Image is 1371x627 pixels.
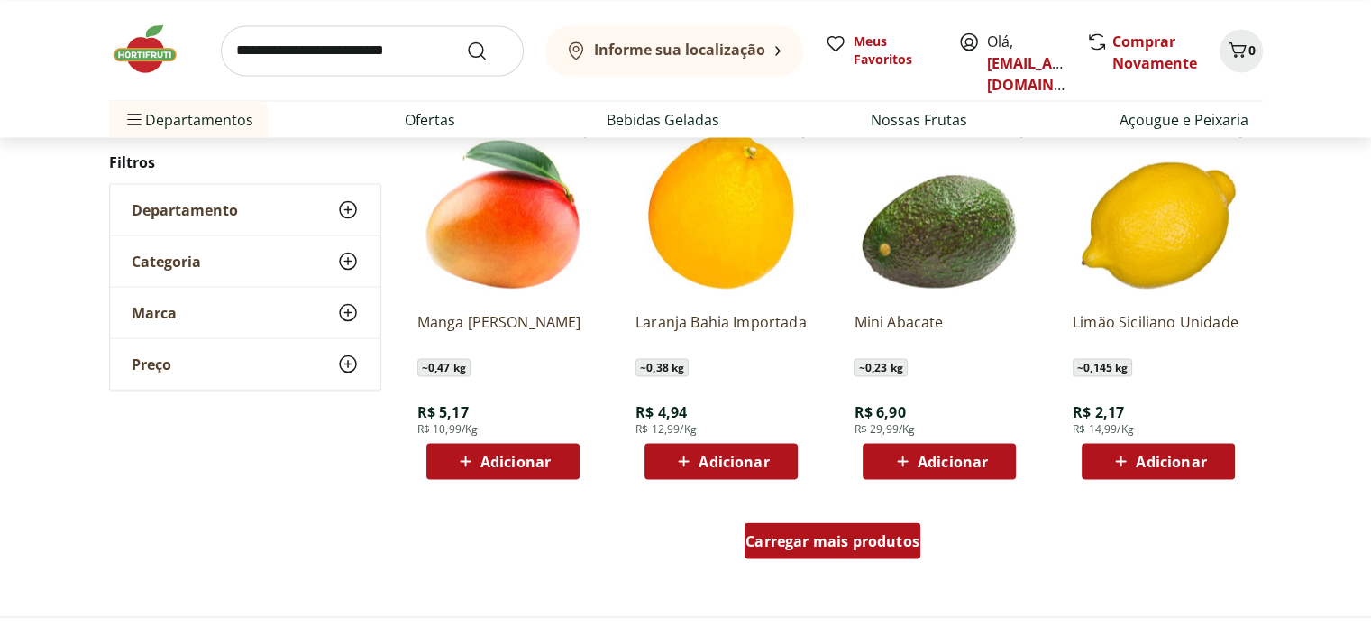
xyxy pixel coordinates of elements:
[987,31,1067,96] span: Olá,
[1082,443,1235,479] button: Adicionar
[132,253,201,271] span: Categoria
[594,40,765,60] b: Informe sua localização
[417,401,469,421] span: R$ 5,17
[825,32,937,69] a: Meus Favoritos
[417,358,471,376] span: ~ 0,47 kg
[1120,108,1248,130] a: Açougue e Peixaria
[635,311,807,351] a: Laranja Bahia Importada
[607,108,719,130] a: Bebidas Geladas
[221,25,524,76] input: search
[1136,454,1206,468] span: Adicionar
[123,97,253,141] span: Departamentos
[123,97,145,141] button: Menu
[466,40,509,61] button: Submit Search
[132,201,238,219] span: Departamento
[417,421,479,436] span: R$ 10,99/Kg
[109,144,381,180] h2: Filtros
[132,304,177,322] span: Marca
[132,355,171,373] span: Preço
[1073,311,1244,351] a: Limão Siciliano Unidade
[745,533,919,548] span: Carregar mais produtos
[854,311,1025,351] a: Mini Abacate
[635,401,687,421] span: R$ 4,94
[854,401,905,421] span: R$ 6,90
[854,125,1025,297] img: Mini Abacate
[745,522,920,566] a: Carregar mais produtos
[1073,401,1124,421] span: R$ 2,17
[863,443,1016,479] button: Adicionar
[699,454,769,468] span: Adicionar
[1073,125,1244,297] img: Limão Siciliano Unidade
[918,454,988,468] span: Adicionar
[635,125,807,297] img: Laranja Bahia Importada
[644,443,798,479] button: Adicionar
[1248,41,1256,59] span: 0
[417,311,589,351] a: Manga [PERSON_NAME]
[426,443,580,479] button: Adicionar
[1073,421,1134,436] span: R$ 14,99/Kg
[854,32,937,69] span: Meus Favoritos
[480,454,551,468] span: Adicionar
[110,339,380,390] button: Preço
[854,358,907,376] span: ~ 0,23 kg
[635,358,689,376] span: ~ 0,38 kg
[405,108,455,130] a: Ofertas
[635,421,697,436] span: R$ 12,99/Kg
[110,236,380,287] button: Categoria
[1073,358,1132,376] span: ~ 0,145 kg
[987,53,1112,95] a: [EMAIL_ADDRESS][DOMAIN_NAME]
[110,185,380,235] button: Departamento
[110,288,380,338] button: Marca
[109,22,199,76] img: Hortifruti
[1112,32,1197,73] a: Comprar Novamente
[417,125,589,297] img: Manga Tommy Unidade
[871,108,967,130] a: Nossas Frutas
[545,25,803,76] button: Informe sua localização
[854,421,915,436] span: R$ 29,99/Kg
[1220,29,1263,72] button: Carrinho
